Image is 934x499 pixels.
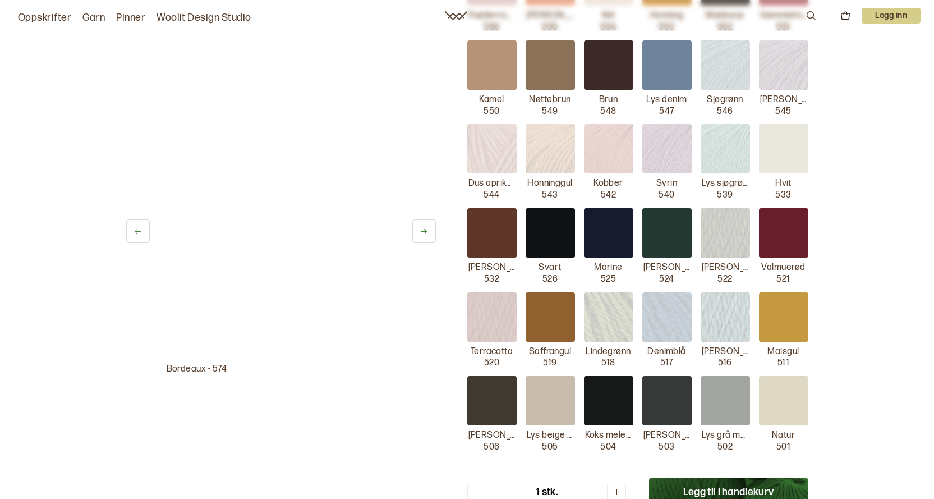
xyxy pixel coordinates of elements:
p: Kobber [593,178,623,190]
p: Logg inn [862,8,921,24]
p: Hvit [775,178,792,190]
p: Sjøgrønn [707,94,743,106]
p: 549 [542,106,558,118]
a: Pinner [116,10,145,26]
p: 547 [659,106,674,118]
p: 546 [717,106,733,118]
p: 504 [600,442,616,454]
p: 502 [717,442,733,454]
p: Lys beige melert [527,430,574,442]
p: Kamel [479,94,504,106]
p: [PERSON_NAME] [702,262,749,274]
p: Svart [539,262,561,274]
p: Saffrangul [529,346,572,358]
p: 503 [659,442,674,454]
img: Denimblå [642,292,692,342]
p: 520 [484,358,499,369]
img: Syrin [642,124,692,173]
p: [PERSON_NAME] [468,430,516,442]
p: 550 [484,106,499,118]
p: 544 [484,190,499,202]
p: Lys denim [646,94,687,106]
p: 1 stk. [536,486,558,499]
p: [PERSON_NAME] [468,262,516,274]
a: Woolit [445,11,467,20]
p: [PERSON_NAME] grå melert [643,430,691,442]
p: 539 [717,190,733,202]
p: Natur [772,430,795,442]
p: [PERSON_NAME] blågrønn [643,262,691,274]
p: 511 [777,358,789,369]
img: Terracotta [467,292,517,342]
p: 540 [659,190,674,202]
img: Mørk syrin [759,40,808,90]
img: Sjøgrønn [701,40,750,90]
p: [PERSON_NAME] sjøgrønn [702,346,749,358]
p: 501 [776,442,790,454]
img: Honninggul [526,124,575,173]
p: Dus aprikos [468,178,516,190]
p: Lys sjøgrønn [702,178,749,190]
p: Bordeaux - 574 [167,364,395,376]
p: 532 [484,274,499,286]
p: 518 [601,358,615,369]
img: Dus aprikos [467,124,517,173]
p: Denimblå [647,346,686,358]
p: 516 [718,358,731,369]
p: 525 [601,274,616,286]
p: 505 [542,442,558,454]
p: 548 [600,106,616,118]
p: 521 [776,274,790,286]
p: Honninggul [527,178,573,190]
p: 543 [542,190,558,202]
p: 524 [659,274,674,286]
p: Syrin [656,178,677,190]
img: Bilde av garn [167,117,395,346]
img: Lindegrønn [584,292,633,342]
img: Mørk oliven [701,208,750,258]
p: Brun [599,94,618,106]
p: Terracotta [471,346,513,358]
p: Lindegrønn [586,346,631,358]
a: Woolit Design Studio [157,10,251,26]
p: 526 [542,274,558,286]
p: Marine [594,262,623,274]
button: User dropdown [862,8,921,24]
p: 542 [601,190,616,202]
img: Mørk sjøgrønn [701,292,750,342]
a: Oppskrifter [18,10,71,26]
p: Valmuerød [761,262,805,274]
p: Koks melert [585,430,632,442]
p: [PERSON_NAME] syrin [760,94,807,106]
p: 522 [717,274,732,286]
img: Lys sjøgrønn [701,124,750,173]
p: 545 [775,106,791,118]
a: Garn [82,10,105,26]
p: 506 [484,442,499,454]
p: 533 [775,190,791,202]
img: Kobber [584,124,633,173]
p: 519 [543,358,556,369]
p: Maisgul [767,346,799,358]
p: 517 [660,358,673,369]
p: Lys grå melert [702,430,749,442]
p: Nøttebrun [529,94,570,106]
